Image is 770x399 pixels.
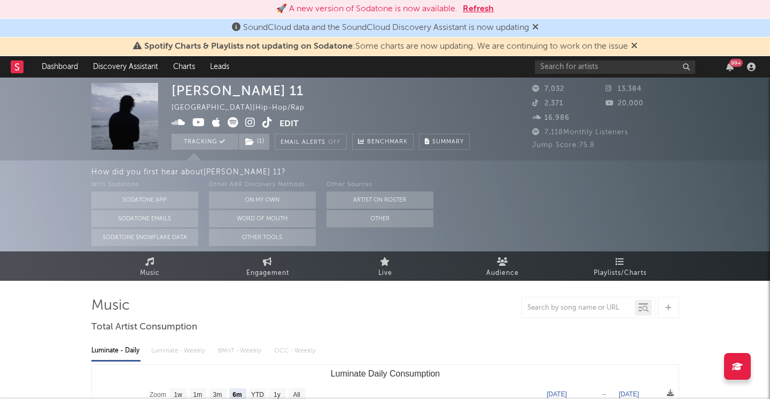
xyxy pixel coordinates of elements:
[378,267,392,280] span: Live
[209,210,316,227] button: Word Of Mouth
[619,390,639,398] text: [DATE]
[251,391,263,398] text: YTD
[34,56,85,78] a: Dashboard
[246,267,289,280] span: Engagement
[326,210,433,227] button: Other
[328,140,341,145] em: Off
[209,179,316,191] div: Other A&R Discovery Methods
[419,134,470,150] button: Summary
[532,142,595,149] span: Jump Score: 75.8
[172,83,304,98] div: [PERSON_NAME] 11
[532,86,564,93] span: 7,032
[91,342,141,360] div: Luminate - Daily
[203,56,237,78] a: Leads
[174,391,182,398] text: 1w
[91,179,198,191] div: With Sodatone
[213,391,222,398] text: 3m
[140,267,160,280] span: Music
[522,304,635,312] input: Search by song name or URL
[594,267,647,280] span: Playlists/Charts
[726,63,734,71] button: 99+
[729,59,743,67] div: 99 +
[238,134,270,150] span: ( 1 )
[532,114,570,121] span: 16,986
[91,229,198,246] button: Sodatone Snowflake Data
[172,102,317,114] div: [GEOGRAPHIC_DATA] | Hip-Hop/Rap
[601,390,607,398] text: →
[209,229,316,246] button: Other Tools
[85,56,166,78] a: Discovery Assistant
[144,42,353,51] span: Spotify Charts & Playlists not updating on Sodatone
[275,134,347,150] button: Email AlertsOff
[463,3,494,16] button: Refresh
[293,391,300,398] text: All
[91,191,198,209] button: Sodatone App
[166,56,203,78] a: Charts
[326,179,433,191] div: Other Sources
[150,391,166,398] text: Zoom
[172,134,238,150] button: Tracking
[209,251,326,281] a: Engagement
[209,191,316,209] button: On My Own
[532,129,628,136] span: 7,118 Monthly Listeners
[193,391,202,398] text: 1m
[91,251,209,281] a: Music
[605,100,643,107] span: 20,000
[330,369,440,378] text: Luminate Daily Consumption
[535,60,695,74] input: Search for artists
[276,3,457,16] div: 🚀 A new version of Sodatone is now available.
[605,86,642,93] span: 13,384
[444,251,562,281] a: Audience
[274,391,281,398] text: 1y
[232,391,242,398] text: 6m
[562,251,679,281] a: Playlists/Charts
[486,267,519,280] span: Audience
[631,42,637,51] span: Dismiss
[279,117,299,131] button: Edit
[91,321,197,334] span: Total Artist Consumption
[532,24,539,32] span: Dismiss
[432,139,464,145] span: Summary
[326,191,433,209] button: Artist on Roster
[239,134,269,150] button: (1)
[144,42,628,51] span: : Some charts are now updating. We are continuing to work on the issue
[326,251,444,281] a: Live
[367,136,408,149] span: Benchmark
[352,134,414,150] a: Benchmark
[532,100,563,107] span: 2,371
[91,210,198,227] button: Sodatone Emails
[547,390,567,398] text: [DATE]
[243,24,529,32] span: SoundCloud data and the SoundCloud Discovery Assistant is now updating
